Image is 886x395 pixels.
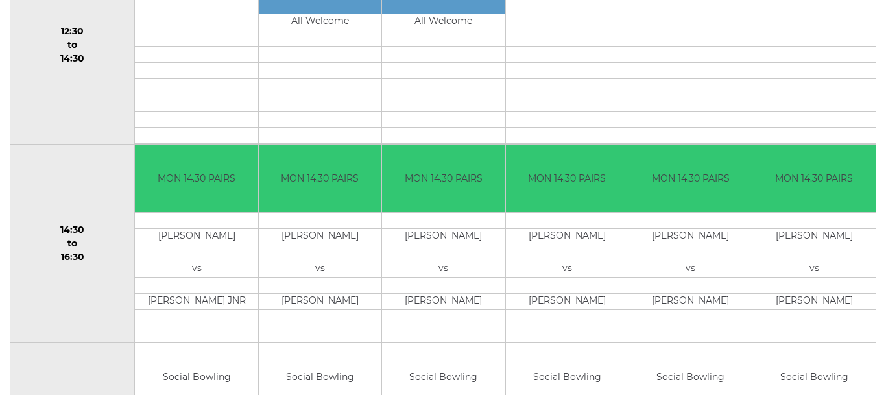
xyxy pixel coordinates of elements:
[382,261,505,278] td: vs
[135,229,257,245] td: [PERSON_NAME]
[506,261,629,278] td: vs
[135,145,257,213] td: MON 14.30 PAIRS
[752,261,876,278] td: vs
[629,294,752,310] td: [PERSON_NAME]
[752,294,876,310] td: [PERSON_NAME]
[259,261,381,278] td: vs
[382,229,505,245] td: [PERSON_NAME]
[259,14,381,30] td: All Welcome
[629,145,752,213] td: MON 14.30 PAIRS
[506,145,629,213] td: MON 14.30 PAIRS
[259,294,381,310] td: [PERSON_NAME]
[752,229,876,245] td: [PERSON_NAME]
[629,229,752,245] td: [PERSON_NAME]
[135,261,257,278] td: vs
[10,144,135,343] td: 14:30 to 16:30
[259,229,381,245] td: [PERSON_NAME]
[382,294,505,310] td: [PERSON_NAME]
[382,145,505,213] td: MON 14.30 PAIRS
[506,294,629,310] td: [PERSON_NAME]
[506,229,629,245] td: [PERSON_NAME]
[629,261,752,278] td: vs
[259,145,381,213] td: MON 14.30 PAIRS
[135,294,257,310] td: [PERSON_NAME] JNR
[382,14,505,30] td: All Welcome
[752,145,876,213] td: MON 14.30 PAIRS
